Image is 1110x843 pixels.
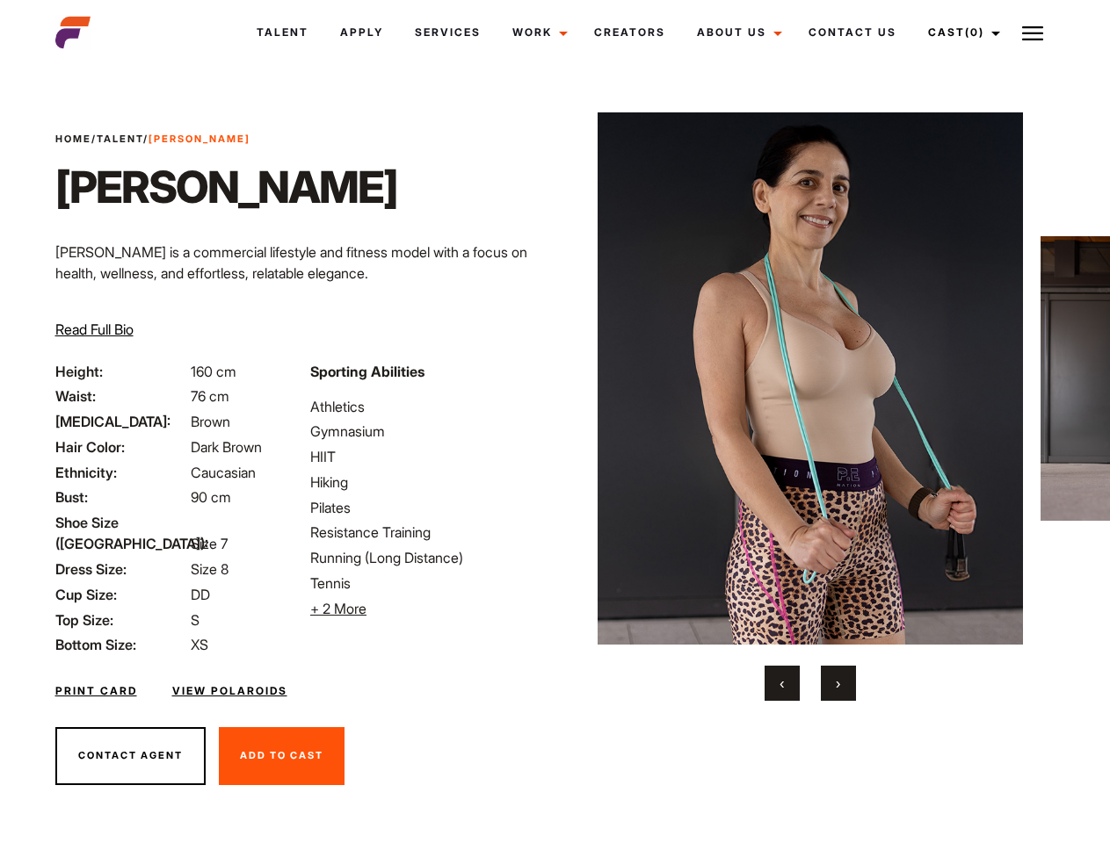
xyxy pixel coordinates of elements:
[55,683,137,699] a: Print Card
[836,674,840,692] span: Next
[1022,23,1043,44] img: Burger icon
[55,298,545,361] p: Through her modeling and wellness brand, HEAL, she inspires others on their wellness journeys—cha...
[55,486,187,508] span: Bust:
[310,547,544,568] li: Running (Long Distance)
[780,674,784,692] span: Previous
[55,161,397,213] h1: [PERSON_NAME]
[965,25,984,39] span: (0)
[310,472,544,493] li: Hiking
[191,363,236,380] span: 160 cm
[191,586,210,603] span: DD
[310,363,424,380] strong: Sporting Abilities
[191,438,262,456] span: Dark Brown
[97,133,143,145] a: Talent
[310,600,366,617] span: + 2 More
[55,609,187,630] span: Top Size:
[191,488,231,506] span: 90 cm
[55,512,187,554] span: Shoe Size ([GEOGRAPHIC_DATA]):
[172,683,287,699] a: View Polaroids
[241,9,324,56] a: Talent
[191,560,229,578] span: Size 8
[149,133,250,145] strong: [PERSON_NAME]
[681,9,793,56] a: About Us
[55,319,134,340] button: Read Full Bio
[55,411,187,432] span: [MEDICAL_DATA]:
[399,9,497,56] a: Services
[55,462,187,483] span: Ethnicity:
[55,727,206,785] button: Contact Agent
[191,413,230,430] span: Brown
[191,387,229,405] span: 76 cm
[55,634,187,655] span: Bottom Size:
[55,241,545,284] p: [PERSON_NAME] is a commercial lifestyle and fitness model with a focus on health, wellness, and e...
[310,522,544,543] li: Resistance Training
[55,15,91,50] img: cropped-aefm-brand-fav-22-square.png
[310,497,544,518] li: Pilates
[55,385,187,407] span: Waist:
[55,436,187,458] span: Hair Color:
[55,584,187,605] span: Cup Size:
[55,132,250,147] span: / /
[55,321,134,338] span: Read Full Bio
[55,558,187,580] span: Dress Size:
[191,464,256,481] span: Caucasian
[497,9,578,56] a: Work
[912,9,1011,56] a: Cast(0)
[310,446,544,467] li: HIIT
[55,133,91,145] a: Home
[793,9,912,56] a: Contact Us
[310,421,544,442] li: Gymnasium
[191,636,208,653] span: XS
[310,396,544,417] li: Athletics
[219,727,345,785] button: Add To Cast
[324,9,399,56] a: Apply
[310,573,544,594] li: Tennis
[240,749,323,761] span: Add To Cast
[191,611,200,629] span: S
[191,535,228,552] span: Size 7
[578,9,681,56] a: Creators
[55,361,187,382] span: Height:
